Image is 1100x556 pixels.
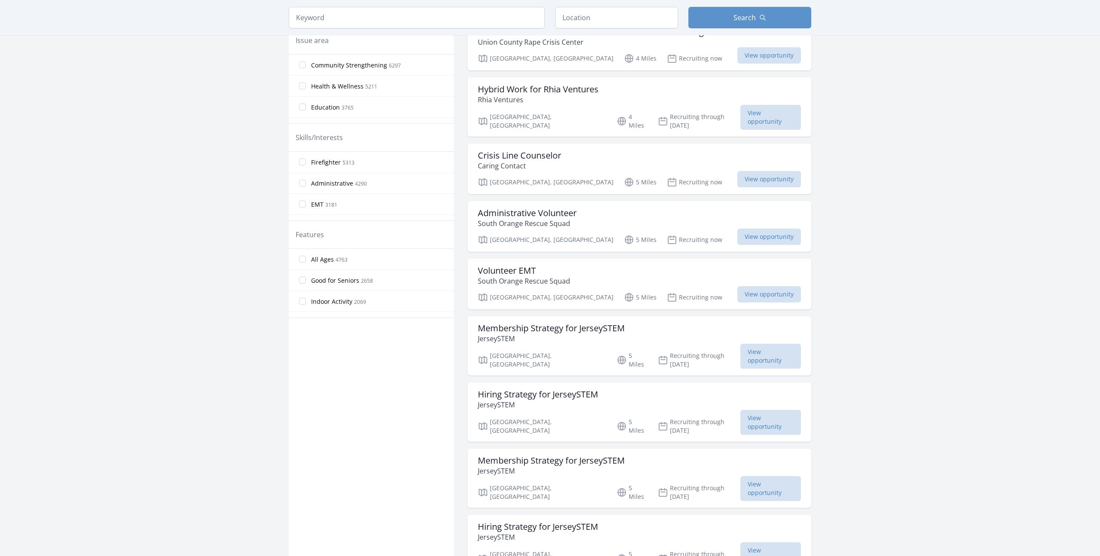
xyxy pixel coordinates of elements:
span: View opportunity [737,171,801,187]
span: 2658 [361,277,373,284]
input: Keyword [289,7,545,28]
legend: Features [296,229,324,240]
p: Union County Rape Crisis Center [478,37,704,47]
span: View opportunity [740,476,801,501]
button: Search [688,7,811,28]
p: Recruiting now [667,177,722,187]
p: JerseySTEM [478,466,625,476]
a: Membership Strategy for JerseySTEM JerseySTEM [GEOGRAPHIC_DATA], [GEOGRAPHIC_DATA] 5 Miles Recrui... [467,316,811,376]
input: Location [555,7,678,28]
h3: Hybrid Work for Rhia Ventures [478,84,599,95]
span: View opportunity [737,47,801,64]
h3: Volunteer EMT [478,266,570,276]
a: Membership Strategy for JerseySTEM JerseySTEM [GEOGRAPHIC_DATA], [GEOGRAPHIC_DATA] 5 Miles Recrui... [467,449,811,508]
input: Education 3765 [299,104,306,110]
p: 4 Miles [624,53,657,64]
span: 5313 [342,159,354,166]
p: JerseySTEM [478,532,598,542]
p: 5 Miles [617,351,648,369]
h3: Hiring Strategy for JerseySTEM [478,389,598,400]
span: 2069 [354,298,366,305]
span: EMT [311,200,324,209]
span: 6297 [389,62,401,69]
p: [GEOGRAPHIC_DATA], [GEOGRAPHIC_DATA] [478,235,614,245]
h3: Crisis Line Counselor [478,150,561,161]
span: All Ages [311,255,334,264]
a: Crisis Line Counselor Caring Contact [GEOGRAPHIC_DATA], [GEOGRAPHIC_DATA] 5 Miles Recruiting now ... [467,144,811,194]
span: 4290 [355,180,367,187]
h3: Membership Strategy for JerseySTEM [478,323,625,333]
p: [GEOGRAPHIC_DATA], [GEOGRAPHIC_DATA] [478,177,614,187]
span: View opportunity [737,286,801,302]
p: 5 Miles [617,484,648,501]
p: Recruiting through [DATE] [658,418,741,435]
span: 4763 [336,256,348,263]
p: [GEOGRAPHIC_DATA], [GEOGRAPHIC_DATA] [478,351,606,369]
p: [GEOGRAPHIC_DATA], [GEOGRAPHIC_DATA] [478,418,606,435]
p: Caring Contact [478,161,561,171]
input: All Ages 4763 [299,256,306,263]
h3: Administrative Volunteer [478,208,577,218]
p: Recruiting now [667,292,722,302]
p: South Orange Rescue Squad [478,218,577,229]
p: Recruiting now [667,53,722,64]
span: Community Strengthening [311,61,387,70]
a: Hiring Strategy for JerseySTEM JerseySTEM [GEOGRAPHIC_DATA], [GEOGRAPHIC_DATA] 5 Miles Recruiting... [467,382,811,442]
span: Indoor Activity [311,297,352,306]
span: 3181 [325,201,337,208]
a: Volunteer EMT South Orange Rescue Squad [GEOGRAPHIC_DATA], [GEOGRAPHIC_DATA] 5 Miles Recruiting n... [467,259,811,309]
span: 5211 [365,83,377,90]
p: [GEOGRAPHIC_DATA], [GEOGRAPHIC_DATA] [478,113,606,130]
span: View opportunity [740,344,801,369]
a: Hybrid Work for Rhia Ventures Rhia Ventures [GEOGRAPHIC_DATA], [GEOGRAPHIC_DATA] 4 Miles Recruiti... [467,77,811,137]
input: Firefighter 5313 [299,159,306,165]
p: Recruiting through [DATE] [658,484,741,501]
p: 5 Miles [624,235,657,245]
input: Health & Wellness 5211 [299,82,306,89]
a: Volunteer Confidential Sexual Violence Advocate Training Union County Rape Crisis Center [GEOGRAP... [467,20,811,70]
input: Good for Seniors 2658 [299,277,306,284]
p: 4 Miles [617,113,648,130]
p: JerseySTEM [478,333,625,344]
p: South Orange Rescue Squad [478,276,570,286]
h3: Hiring Strategy for JerseySTEM [478,522,598,532]
legend: Issue area [296,35,329,46]
span: Good for Seniors [311,276,359,285]
h3: Membership Strategy for JerseySTEM [478,455,625,466]
p: 5 Miles [617,418,648,435]
span: 3765 [342,104,354,111]
input: Administrative 4290 [299,180,306,186]
span: Search [733,12,756,23]
h3: Volunteer Confidential Sexual Violence Advocate Training [478,27,704,37]
legend: Skills/Interests [296,132,343,143]
p: Recruiting now [667,235,722,245]
input: EMT 3181 [299,201,306,208]
p: [GEOGRAPHIC_DATA], [GEOGRAPHIC_DATA] [478,53,614,64]
input: Indoor Activity 2069 [299,298,306,305]
a: Administrative Volunteer South Orange Rescue Squad [GEOGRAPHIC_DATA], [GEOGRAPHIC_DATA] 5 Miles R... [467,201,811,252]
span: Administrative [311,179,353,188]
p: Recruiting through [DATE] [658,351,741,369]
p: Recruiting through [DATE] [658,113,741,130]
span: View opportunity [740,410,801,435]
span: Education [311,103,340,112]
p: 5 Miles [624,292,657,302]
span: Firefighter [311,158,341,167]
span: View opportunity [737,229,801,245]
span: View opportunity [740,105,801,130]
input: Community Strengthening 6297 [299,61,306,68]
p: 5 Miles [624,177,657,187]
p: JerseySTEM [478,400,598,410]
p: [GEOGRAPHIC_DATA], [GEOGRAPHIC_DATA] [478,292,614,302]
span: Health & Wellness [311,82,364,91]
p: [GEOGRAPHIC_DATA], [GEOGRAPHIC_DATA] [478,484,606,501]
p: Rhia Ventures [478,95,599,105]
